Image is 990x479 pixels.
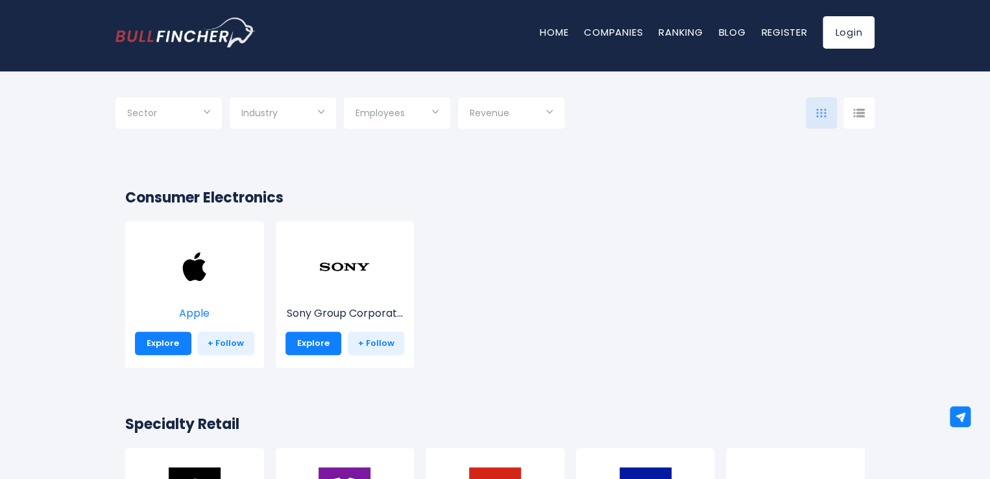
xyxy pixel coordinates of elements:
[470,107,509,119] span: Revenue
[135,332,191,355] a: Explore
[584,25,643,39] a: Companies
[127,107,157,119] span: Sector
[285,265,405,321] a: Sony Group Corporat...
[853,108,865,117] img: icon-comp-list-view.svg
[356,103,439,126] input: Selection
[718,25,745,39] a: Blog
[540,25,568,39] a: Home
[658,25,703,39] a: Ranking
[816,108,827,117] img: icon-comp-grid.svg
[285,306,405,321] p: Sony Group Corporation
[470,103,553,126] input: Selection
[285,332,342,355] a: Explore
[115,18,255,47] a: Go to homepage
[169,241,221,293] img: AAPL.png
[135,265,254,321] a: Apple
[135,306,254,321] p: Apple
[823,16,875,49] a: Login
[198,332,254,355] a: + Follow
[319,241,370,293] img: SONY.png
[115,18,256,47] img: Bullfincher logo
[348,332,404,355] a: + Follow
[241,103,324,126] input: Selection
[127,103,210,126] input: Selection
[241,107,278,119] span: Industry
[356,107,405,119] span: Employees
[125,413,865,435] h2: Specialty Retail
[125,187,865,208] h2: Consumer Electronics
[761,25,807,39] a: Register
